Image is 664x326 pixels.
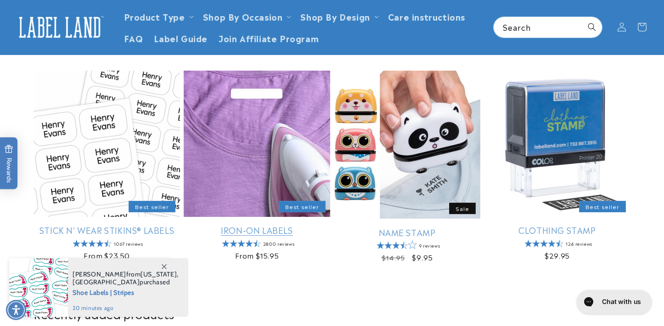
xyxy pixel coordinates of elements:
h2: Best sellers [34,43,630,57]
summary: Shop By Occasion [197,6,295,27]
a: Label Land [11,10,109,45]
span: [PERSON_NAME] [73,270,126,278]
a: Join Affiliate Program [213,27,324,49]
span: [US_STATE] [141,270,177,278]
span: Care instructions [388,11,465,22]
a: Clothing Stamp [484,225,630,235]
summary: Shop By Design [295,6,382,27]
span: [GEOGRAPHIC_DATA] [73,278,140,286]
summary: Product Type [118,6,197,27]
a: Label Guide [148,27,213,49]
ul: Slider [34,71,630,270]
span: Shop By Occasion [203,11,283,22]
h2: Recently added products [34,307,630,321]
span: Join Affiliate Program [219,33,319,43]
a: Care instructions [383,6,471,27]
span: 20 minutes ago [73,304,179,312]
span: Shoe Labels | Stripes [73,286,179,298]
a: Product Type [124,10,185,22]
iframe: Gorgias live chat messenger [572,287,655,317]
a: Name Stamp [334,227,480,238]
a: Stick N' Wear Stikins® Labels [34,225,180,235]
a: Iron-On Labels [184,225,330,235]
button: Search [582,17,602,37]
span: FAQ [124,33,143,43]
img: Label Land [14,13,106,41]
span: Rewards [5,144,13,182]
span: from , purchased [73,271,179,286]
a: FAQ [118,27,149,49]
a: Shop By Design [300,10,370,22]
div: Accessibility Menu [6,300,26,320]
span: Label Guide [154,33,208,43]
